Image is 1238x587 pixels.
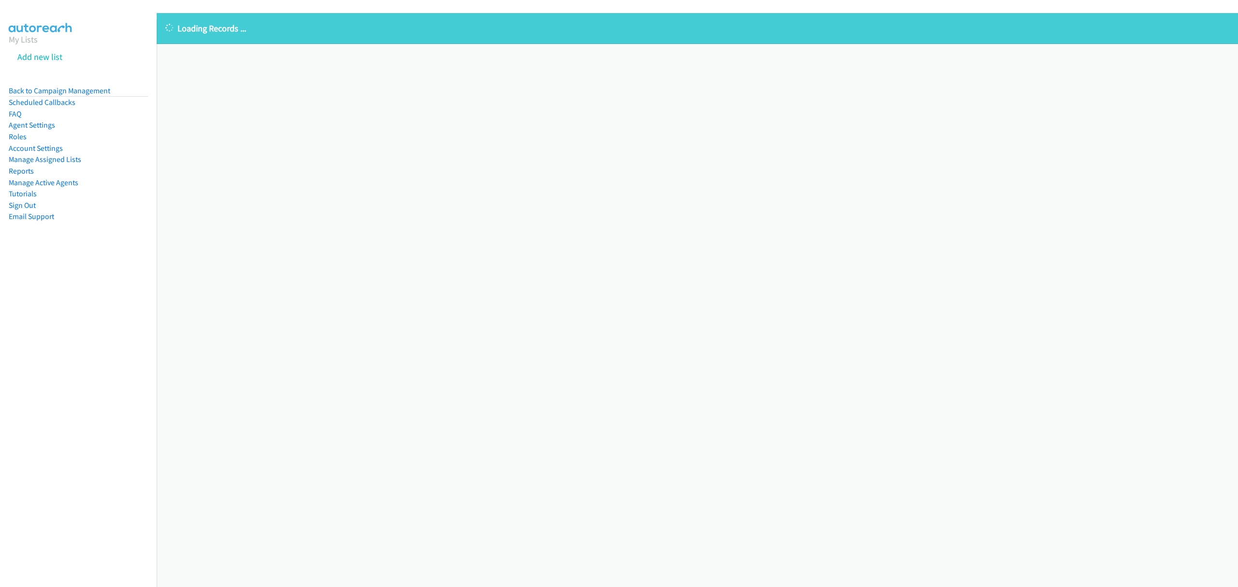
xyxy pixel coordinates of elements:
a: Manage Active Agents [9,178,78,187]
a: Tutorials [9,189,37,198]
a: Email Support [9,212,54,221]
a: Add new list [17,51,62,62]
a: Scheduled Callbacks [9,98,75,107]
a: Sign Out [9,201,36,210]
a: Back to Campaign Management [9,86,110,95]
a: Account Settings [9,144,63,153]
p: Loading Records ... [165,22,1229,35]
a: Manage Assigned Lists [9,155,81,164]
a: Reports [9,166,34,176]
a: Roles [9,132,27,141]
a: FAQ [9,109,21,118]
a: Agent Settings [9,120,55,130]
a: My Lists [9,34,38,45]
